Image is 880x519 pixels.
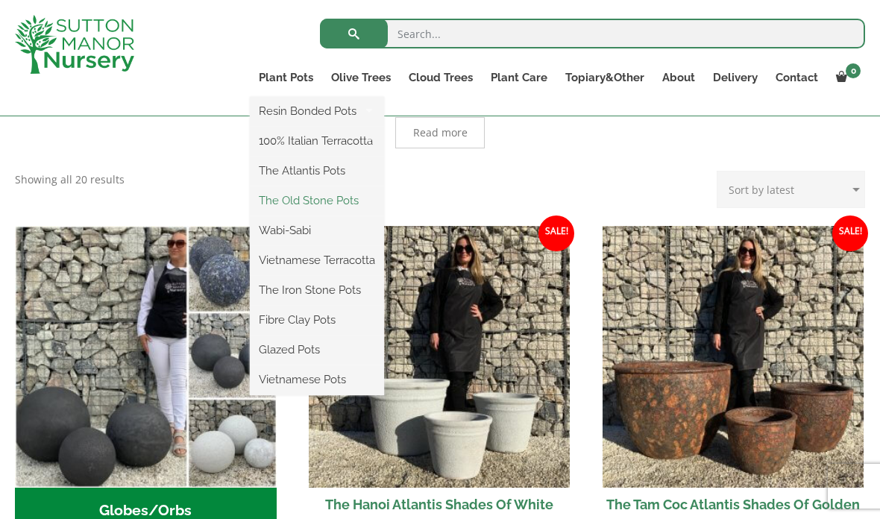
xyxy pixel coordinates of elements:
a: Olive Trees [322,67,400,88]
a: About [653,67,704,88]
img: The Hanoi Atlantis Shades Of White Plant Pots [309,226,571,488]
a: Vietnamese Terracotta [250,249,384,271]
span: 0 [846,63,861,78]
input: Search... [320,19,865,48]
a: Wabi-Sabi [250,219,384,242]
select: Shop order [717,171,865,208]
a: Plant Pots [250,67,322,88]
span: Sale! [538,216,574,251]
a: Glazed Pots [250,339,384,361]
a: Topiary&Other [556,67,653,88]
a: Vietnamese Pots [250,368,384,391]
a: Delivery [704,67,767,88]
a: Cloud Trees [400,67,482,88]
a: Contact [767,67,827,88]
a: Fibre Clay Pots [250,309,384,331]
img: Globes/Orbs [15,226,277,488]
a: 0 [827,67,865,88]
span: Read more [413,128,468,138]
img: logo [15,15,134,74]
img: The Tam Coc Atlantis Shades Of Golden Rust Plant Pots [603,226,864,488]
a: The Old Stone Pots [250,189,384,212]
a: Plant Care [482,67,556,88]
span: Sale! [832,216,868,251]
a: The Atlantis Pots [250,160,384,182]
a: The Iron Stone Pots [250,279,384,301]
a: Resin Bonded Pots [250,100,384,122]
p: Showing all 20 results [15,171,125,189]
a: 100% Italian Terracotta [250,130,384,152]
